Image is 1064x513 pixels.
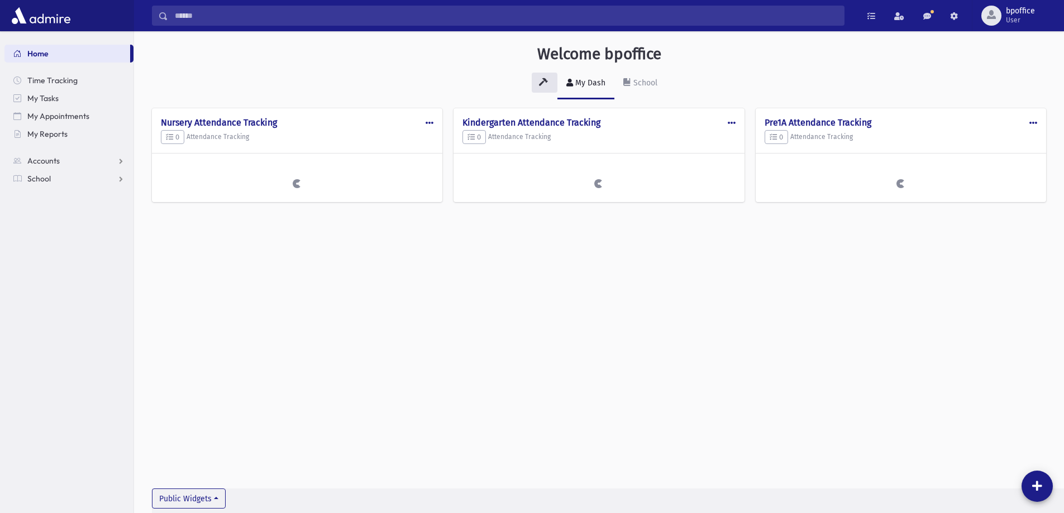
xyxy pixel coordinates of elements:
span: User [1006,16,1035,25]
span: Home [27,49,49,59]
a: My Tasks [4,89,133,107]
span: 0 [770,133,783,141]
input: Search [168,6,844,26]
h4: Kindergarten Attendance Tracking [462,117,735,128]
a: School [614,68,666,99]
a: My Reports [4,125,133,143]
a: Home [4,45,130,63]
button: Public Widgets [152,488,226,509]
h4: Pre1A Attendance Tracking [765,117,1037,128]
a: Accounts [4,152,133,170]
a: My Dash [557,68,614,99]
span: My Appointments [27,111,89,121]
span: My Reports [27,129,68,139]
h5: Attendance Tracking [161,130,433,145]
div: My Dash [573,78,605,88]
span: Accounts [27,156,60,166]
h3: Welcome bpoffice [537,45,661,64]
span: Time Tracking [27,75,78,85]
span: School [27,174,51,184]
span: My Tasks [27,93,59,103]
div: School [631,78,657,88]
button: 0 [462,130,486,145]
h4: Nursery Attendance Tracking [161,117,433,128]
a: My Appointments [4,107,133,125]
h5: Attendance Tracking [462,130,735,145]
img: AdmirePro [9,4,73,27]
span: bpoffice [1006,7,1035,16]
h5: Attendance Tracking [765,130,1037,145]
span: 0 [467,133,481,141]
a: School [4,170,133,188]
button: 0 [161,130,184,145]
a: Time Tracking [4,71,133,89]
button: 0 [765,130,788,145]
span: 0 [166,133,179,141]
